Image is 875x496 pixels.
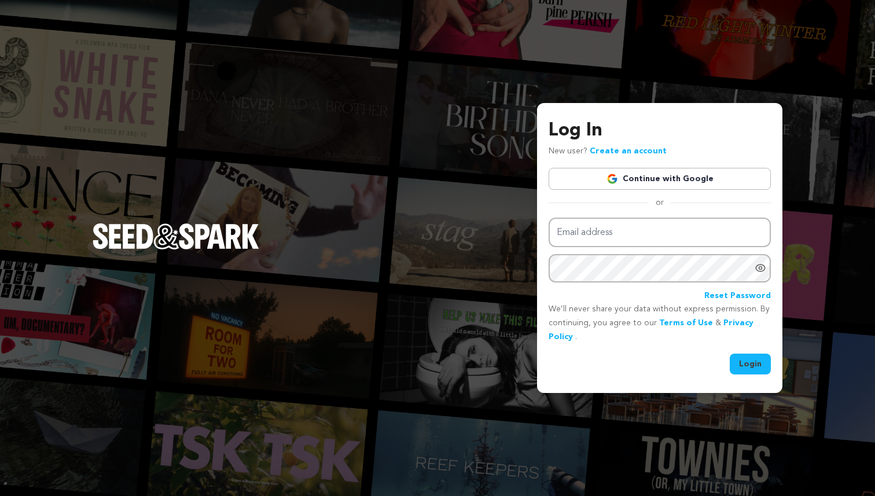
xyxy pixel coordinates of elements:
[755,262,766,274] a: Show password as plain text. Warning: this will display your password on the screen.
[93,223,259,272] a: Seed&Spark Homepage
[549,319,753,341] a: Privacy Policy
[704,289,771,303] a: Reset Password
[549,145,667,159] p: New user?
[659,319,713,327] a: Terms of Use
[590,147,667,155] a: Create an account
[93,223,259,249] img: Seed&Spark Logo
[549,303,771,344] p: We’ll never share your data without express permission. By continuing, you agree to our & .
[730,354,771,374] button: Login
[549,168,771,190] a: Continue with Google
[606,173,618,185] img: Google logo
[549,218,771,247] input: Email address
[549,117,771,145] h3: Log In
[649,197,671,208] span: or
